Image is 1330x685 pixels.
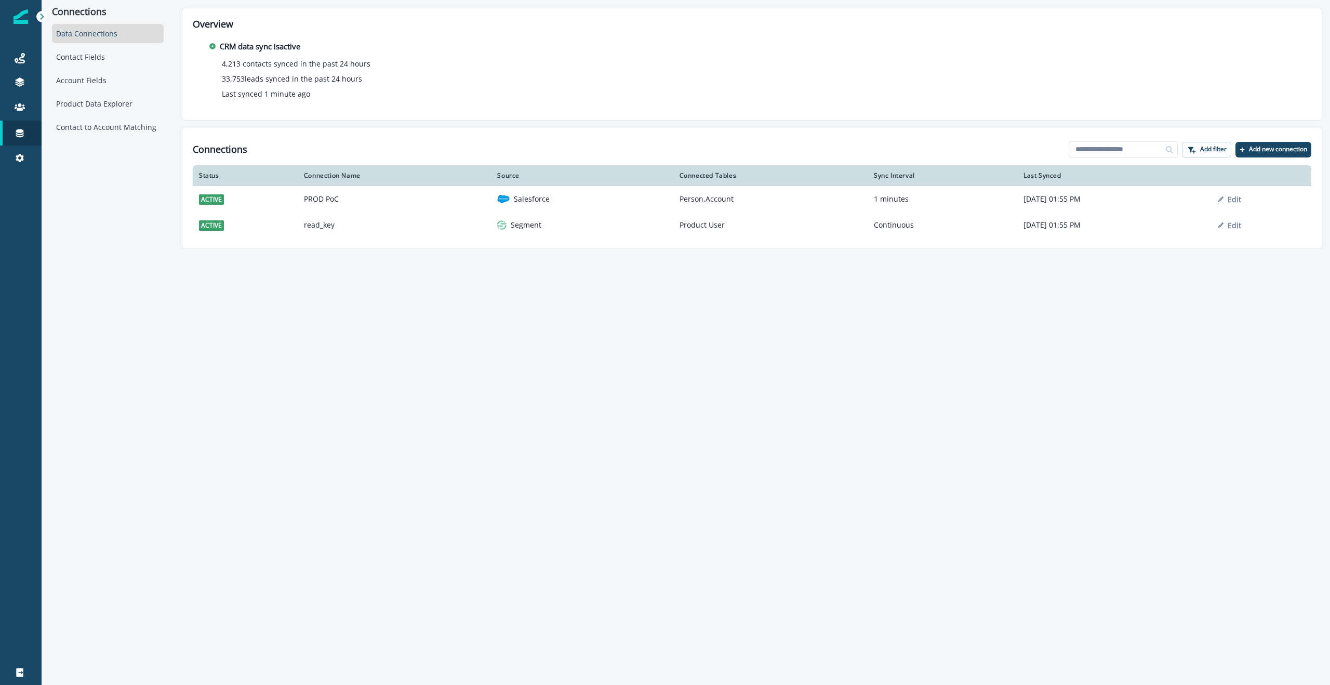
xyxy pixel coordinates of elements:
[193,144,247,155] h1: Connections
[497,193,510,205] img: salesforce
[52,117,164,137] div: Contact to Account Matching
[52,24,164,43] div: Data Connections
[14,9,28,24] img: Inflection
[304,172,485,180] div: Connection Name
[298,212,491,238] td: read_key
[222,73,362,84] p: 33,753 leads synced in the past 24 hours
[1218,194,1241,204] button: Edit
[199,172,291,180] div: Status
[222,88,310,99] p: Last synced 1 minute ago
[199,220,224,231] span: active
[193,212,1311,238] a: activeread_keysegmentSegmentProduct UserContinuous[DATE] 01:55 PMEdit
[193,19,1311,30] h2: Overview
[497,172,667,180] div: Source
[52,6,164,18] p: Connections
[222,58,370,69] p: 4,213 contacts synced in the past 24 hours
[514,194,550,204] p: Salesforce
[680,172,861,180] div: Connected Tables
[52,94,164,113] div: Product Data Explorer
[52,47,164,67] div: Contact Fields
[497,220,507,230] img: segment
[874,172,1011,180] div: Sync Interval
[199,194,224,205] span: active
[1182,142,1231,157] button: Add filter
[511,220,541,230] p: Segment
[193,186,1311,212] a: activePROD PoCsalesforceSalesforcePerson,Account1 minutes[DATE] 01:55 PMEdit
[1023,194,1206,204] p: [DATE] 01:55 PM
[868,212,1017,238] td: Continuous
[298,186,491,212] td: PROD PoC
[868,186,1017,212] td: 1 minutes
[1235,142,1311,157] button: Add new connection
[1228,220,1241,230] p: Edit
[52,71,164,90] div: Account Fields
[673,212,868,238] td: Product User
[220,41,300,52] p: CRM data sync is active
[673,186,868,212] td: Person,Account
[1249,146,1307,153] p: Add new connection
[1218,220,1241,230] button: Edit
[1023,172,1206,180] div: Last Synced
[1228,194,1241,204] p: Edit
[1200,146,1227,153] p: Add filter
[1023,220,1206,230] p: [DATE] 01:55 PM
